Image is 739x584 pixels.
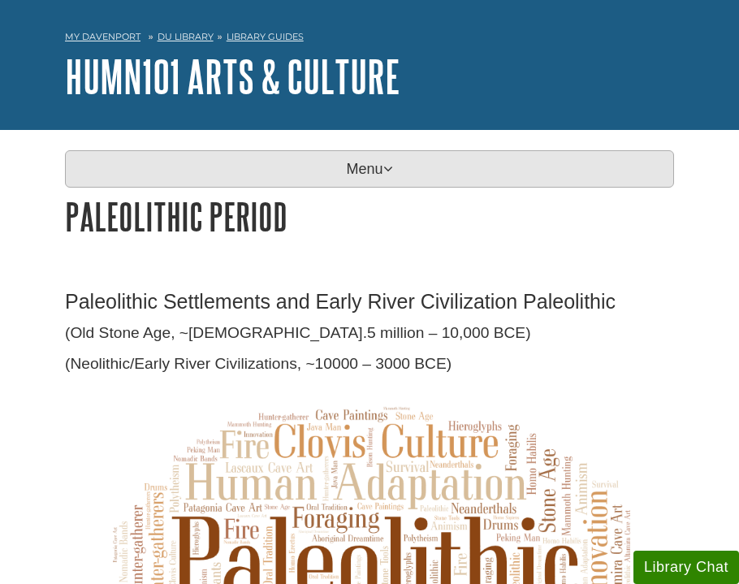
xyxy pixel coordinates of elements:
a: DU Library [158,31,214,42]
p: (Old Stone Age, ~[DEMOGRAPHIC_DATA].5 million – 10,000 BCE) [65,322,674,345]
nav: breadcrumb [65,26,674,52]
a: Library Guides [227,31,304,42]
button: Library Chat [633,551,739,584]
p: Menu [65,150,674,188]
a: My Davenport [65,30,140,44]
a: HUMN101 Arts & Culture [65,51,400,102]
h3: Paleolithic Settlements and Early River Civilization Paleolithic [65,290,674,314]
p: (Neolithic/Early River Civilizations, ~10000 – 3000 BCE) [65,353,674,376]
h1: Paleolithic Period [65,196,674,237]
